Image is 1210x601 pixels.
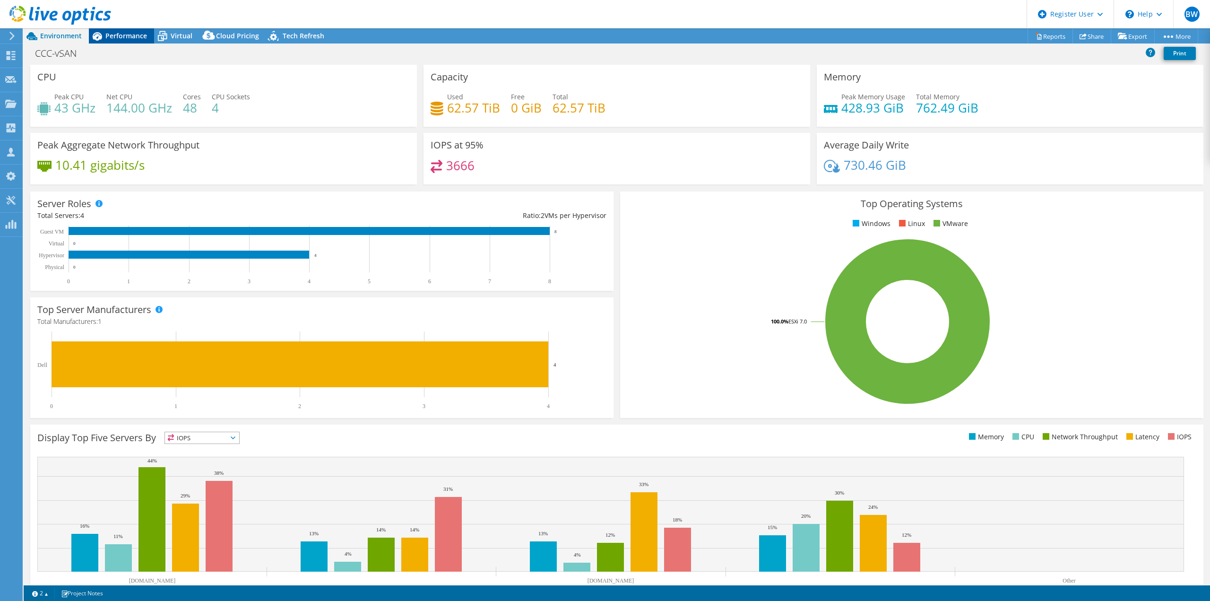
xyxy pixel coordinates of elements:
[588,577,634,584] text: [DOMAIN_NAME]
[129,577,176,584] text: [DOMAIN_NAME]
[171,31,192,40] span: Virtual
[50,403,53,409] text: 0
[127,278,130,285] text: 1
[841,92,905,101] span: Peak Memory Usage
[574,552,581,557] text: 4%
[771,318,788,325] tspan: 100.0%
[553,103,605,113] h4: 62.57 TiB
[183,103,201,113] h4: 48
[824,140,909,150] h3: Average Daily Write
[1125,10,1134,18] svg: \n
[39,252,64,259] text: Hypervisor
[554,229,557,234] text: 8
[345,551,352,557] text: 4%
[49,240,65,247] text: Virtual
[54,587,110,599] a: Project Notes
[788,318,807,325] tspan: ESXi 7.0
[916,103,978,113] h4: 762.49 GiB
[113,533,123,539] text: 11%
[37,140,199,150] h3: Peak Aggregate Network Throughput
[844,160,906,170] h4: 730.46 GiB
[212,103,250,113] h4: 4
[1111,29,1155,44] a: Export
[824,72,861,82] h3: Memory
[1063,577,1075,584] text: Other
[916,92,959,101] span: Total Memory
[40,228,64,235] text: Guest VM
[841,103,905,113] h4: 428.93 GiB
[147,458,157,463] text: 44%
[428,278,431,285] text: 6
[298,403,301,409] text: 2
[488,278,491,285] text: 7
[835,490,844,496] text: 30%
[1184,7,1200,22] span: BW
[547,403,550,409] text: 4
[54,103,95,113] h4: 43 GHz
[165,432,239,444] span: IOPS
[538,531,548,536] text: 13%
[174,403,177,409] text: 1
[447,92,463,101] span: Used
[850,218,890,229] li: Windows
[1072,29,1111,44] a: Share
[639,481,648,487] text: 33%
[423,403,425,409] text: 3
[605,532,615,538] text: 12%
[314,253,317,258] text: 4
[37,210,322,221] div: Total Servers:
[967,432,1004,442] li: Memory
[26,587,55,599] a: 2
[80,523,89,529] text: 16%
[368,278,371,285] text: 5
[431,140,484,150] h3: IOPS at 95%
[322,210,606,221] div: Ratio: VMs per Hypervisor
[897,218,925,229] li: Linux
[1040,432,1118,442] li: Network Throughput
[801,513,811,519] text: 20%
[902,532,911,538] text: 12%
[67,278,70,285] text: 0
[376,527,386,532] text: 14%
[1154,29,1198,44] a: More
[80,211,84,220] span: 4
[511,103,542,113] h4: 0 GiB
[931,218,968,229] li: VMware
[1028,29,1073,44] a: Reports
[553,362,556,367] text: 4
[868,504,878,510] text: 24%
[511,92,525,101] span: Free
[106,103,172,113] h4: 144.00 GHz
[541,211,544,220] span: 2
[37,305,151,315] h3: Top Server Manufacturers
[309,531,319,536] text: 13%
[73,241,76,246] text: 0
[37,316,606,327] h4: Total Manufacturers:
[443,486,453,492] text: 31%
[37,362,47,368] text: Dell
[768,524,777,530] text: 15%
[308,278,311,285] text: 4
[447,103,500,113] h4: 62.57 TiB
[1164,47,1196,60] a: Print
[548,278,551,285] text: 8
[55,160,145,170] h4: 10.41 gigabits/s
[673,517,682,523] text: 18%
[98,317,102,326] span: 1
[181,493,190,498] text: 29%
[1124,432,1159,442] li: Latency
[431,72,468,82] h3: Capacity
[283,31,324,40] span: Tech Refresh
[183,92,201,101] span: Cores
[31,48,91,59] h1: CCC-vSAN
[248,278,251,285] text: 3
[212,92,250,101] span: CPU Sockets
[553,92,568,101] span: Total
[188,278,190,285] text: 2
[1166,432,1192,442] li: IOPS
[446,160,475,171] h4: 3666
[73,265,76,270] text: 0
[214,470,224,476] text: 38%
[627,199,1196,209] h3: Top Operating Systems
[1010,432,1034,442] li: CPU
